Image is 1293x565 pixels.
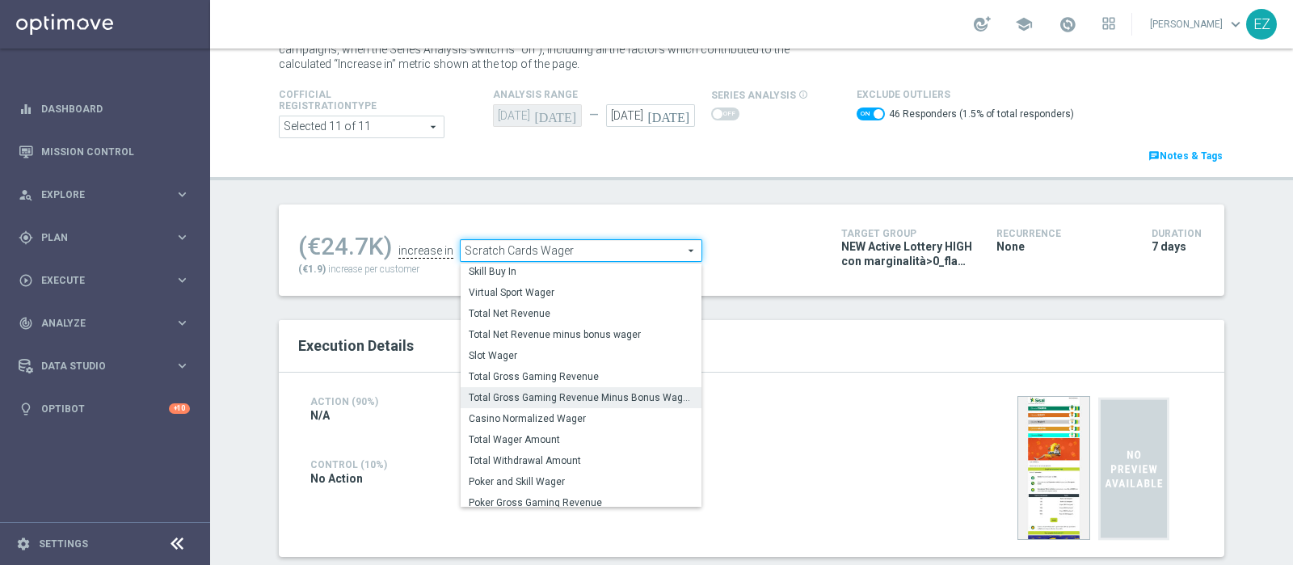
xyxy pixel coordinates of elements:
[19,230,175,245] div: Plan
[18,317,191,330] button: track_changes Analyze keyboard_arrow_right
[175,272,190,288] i: keyboard_arrow_right
[606,104,695,127] input: Select Date
[310,408,330,423] span: N/A
[279,27,820,71] p: This page presents all relevant information about a single campaign (or a combined series of recu...
[18,103,191,116] button: equalizer Dashboard
[534,104,582,122] i: [DATE]
[857,89,1074,100] h4: Exclude Outliers
[469,475,693,488] span: Poker and Skill Wager
[469,412,693,425] span: Casino Normalized Wager
[841,239,972,268] span: NEW Active Lottery HIGH con marginalità>0_flag NL
[1147,147,1224,165] a: chatNotes & Tags
[19,230,33,245] i: gps_fixed
[493,89,711,100] h4: analysis range
[582,108,606,122] div: —
[298,232,392,261] div: (€24.7K)
[1227,15,1245,33] span: keyboard_arrow_down
[39,539,88,549] a: Settings
[279,89,416,112] h4: Cofficial Registrationtype
[169,403,190,414] div: +10
[798,90,808,99] i: info_outline
[19,316,33,331] i: track_changes
[1098,396,1169,542] img: noPreview.svg
[41,318,175,328] span: Analyze
[19,273,175,288] div: Execute
[469,265,693,278] span: Skill Buy In
[19,87,190,130] div: Dashboard
[469,349,693,362] span: Slot Wager
[18,403,191,415] button: lightbulb Optibot +10
[19,402,33,416] i: lightbulb
[1017,396,1090,540] img: 35665.jpeg
[1246,9,1277,40] div: EZ
[18,231,191,244] button: gps_fixed Plan keyboard_arrow_right
[1148,12,1246,36] a: [PERSON_NAME]keyboard_arrow_down
[19,188,175,202] div: Explore
[711,90,796,101] span: series analysis
[19,102,33,116] i: equalizer
[18,145,191,158] button: Mission Control
[19,359,175,373] div: Data Studio
[298,337,414,354] span: Execution Details
[298,264,326,275] span: (€1.9)
[1015,15,1033,33] span: school
[175,315,190,331] i: keyboard_arrow_right
[398,244,453,259] div: increase in
[41,361,175,371] span: Data Studio
[310,459,891,470] h4: Control (10%)
[469,307,693,320] span: Total Net Revenue
[469,454,693,467] span: Total Withdrawal Amount
[41,130,190,173] a: Mission Control
[469,328,693,341] span: Total Net Revenue minus bonus wager
[19,273,33,288] i: play_circle_outline
[175,230,190,245] i: keyboard_arrow_right
[19,316,175,331] div: Analyze
[469,433,693,446] span: Total Wager Amount
[1152,228,1205,239] h4: Duration
[841,228,972,239] h4: Target Group
[996,239,1025,254] span: None
[996,228,1127,239] h4: Recurrence
[16,537,31,551] i: settings
[469,370,693,383] span: Total Gross Gaming Revenue
[280,116,444,137] span: Expert Online Expert Retail Master Online Master Retail Other and 6 more
[310,396,437,407] h4: Action (90%)
[18,274,191,287] button: play_circle_outline Execute keyboard_arrow_right
[1148,150,1160,162] i: chat
[175,187,190,202] i: keyboard_arrow_right
[175,358,190,373] i: keyboard_arrow_right
[889,108,1074,121] label: 46 Responders (1.5% of total responders)
[41,276,175,285] span: Execute
[1152,239,1186,254] span: 7 days
[328,264,419,275] span: increase per customer
[469,391,693,404] span: Total Gross Gaming Revenue Minus Bonus Wagared
[41,387,169,430] a: Optibot
[18,360,191,373] button: Data Studio keyboard_arrow_right
[41,233,175,242] span: Plan
[647,104,695,122] i: [DATE]
[41,87,190,130] a: Dashboard
[41,190,175,200] span: Explore
[310,471,363,486] span: No Action
[19,188,33,202] i: person_search
[469,496,693,509] span: Poker Gross Gaming Revenue
[19,130,190,173] div: Mission Control
[469,286,693,299] span: Virtual Sport Wager
[19,387,190,430] div: Optibot
[18,188,191,201] button: person_search Explore keyboard_arrow_right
